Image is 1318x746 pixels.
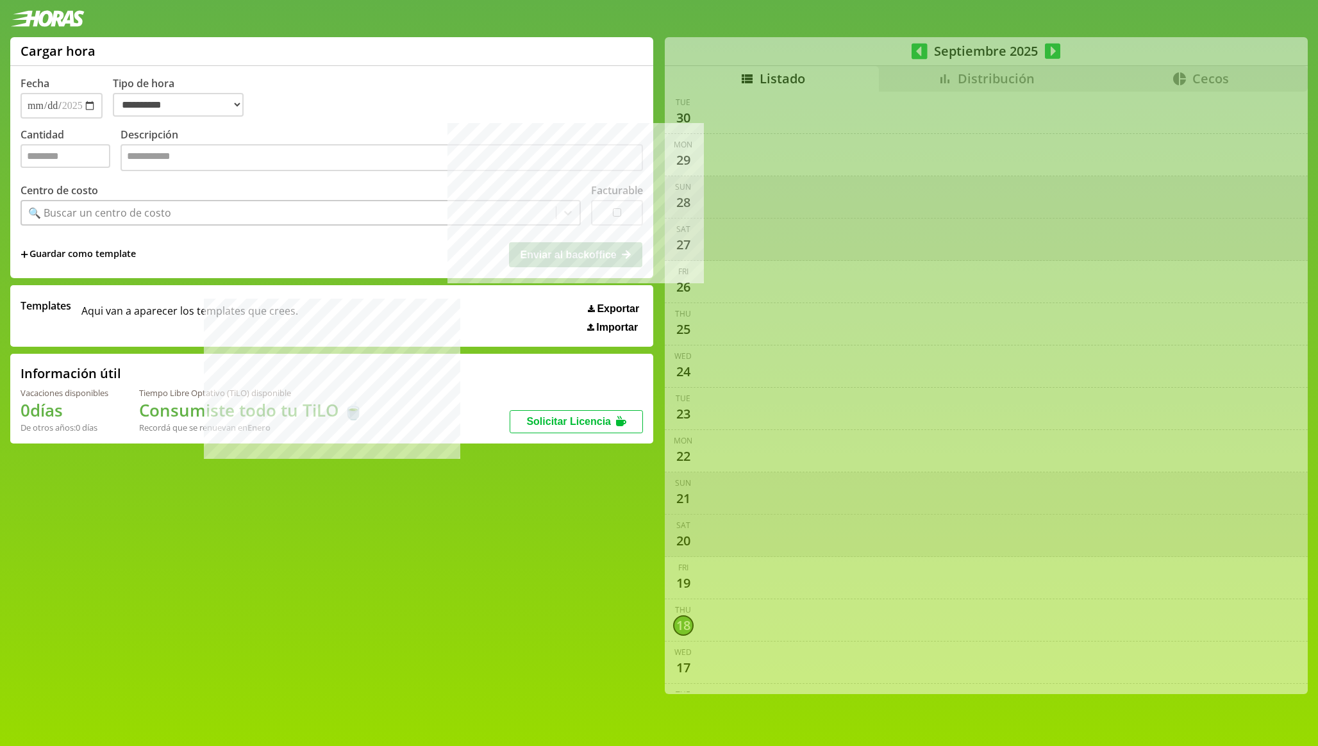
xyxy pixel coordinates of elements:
[139,387,363,399] div: Tiempo Libre Optativo (TiLO) disponible
[21,247,136,261] span: +Guardar como template
[510,410,643,433] button: Solicitar Licencia
[81,299,298,333] span: Aqui van a aparecer los templates que crees.
[28,206,171,220] div: 🔍 Buscar un centro de costo
[121,128,643,174] label: Descripción
[526,416,611,427] span: Solicitar Licencia
[21,387,108,399] div: Vacaciones disponibles
[247,422,271,433] b: Enero
[139,422,363,433] div: Recordá que se renuevan en
[10,10,85,27] img: logotipo
[113,93,244,117] select: Tipo de hora
[597,303,639,315] span: Exportar
[21,299,71,313] span: Templates
[21,42,96,60] h1: Cargar hora
[21,422,108,433] div: De otros años: 0 días
[21,128,121,174] label: Cantidad
[596,322,638,333] span: Importar
[21,144,110,168] input: Cantidad
[139,399,363,422] h1: Consumiste todo tu TiLO 🍵
[21,76,49,90] label: Fecha
[113,76,254,119] label: Tipo de hora
[21,183,98,197] label: Centro de costo
[21,399,108,422] h1: 0 días
[121,144,643,171] textarea: Descripción
[584,303,643,315] button: Exportar
[591,183,643,197] label: Facturable
[21,247,28,261] span: +
[21,365,121,382] h2: Información útil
